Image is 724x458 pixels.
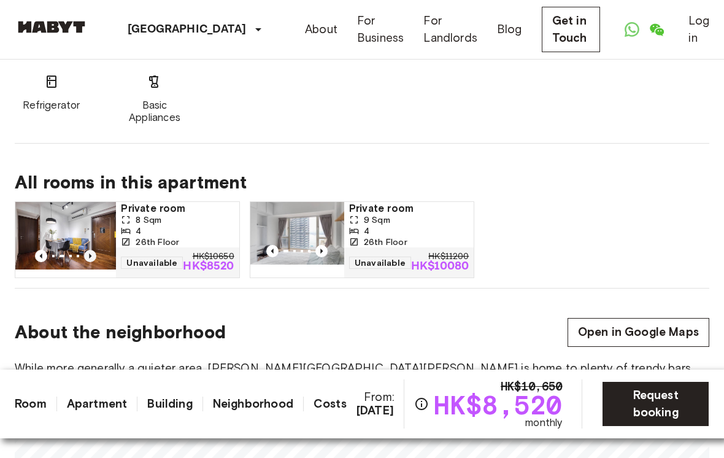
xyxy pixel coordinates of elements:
[414,397,429,411] svg: Check cost overview for full price breakdown. Please note that discounts apply to new joiners onl...
[347,390,394,417] span: From:
[314,397,347,411] a: Costs
[357,12,404,47] a: For Business
[121,257,183,269] span: Unavailable
[356,403,394,417] b: [DATE]
[121,202,234,214] span: Private room
[193,252,234,261] p: HK$10650
[349,257,411,269] span: Unavailable
[250,201,475,278] a: Marketing picture of unit HK-01-028-001-01Previous imagePrevious imagePrivate room9 Sqm426th Floo...
[434,394,562,416] span: HK$8,520
[250,202,344,265] img: Marketing picture of unit HK-01-028-001-01
[428,252,469,261] p: HK$11200
[364,214,390,225] span: 9 Sqm
[602,381,709,427] a: Request booking
[84,250,96,262] button: Previous image
[525,416,562,429] span: monthly
[183,261,234,273] p: HK$8520
[147,397,192,411] a: Building
[644,17,669,42] a: Open WeChat
[136,225,141,236] span: 4
[364,236,407,247] span: 26th Floor
[315,245,328,257] button: Previous image
[15,201,240,278] a: Marketing picture of unit HK-01-028-001-02Marketing picture of unit HK-01-028-001-02Previous imag...
[136,214,161,225] span: 8 Sqm
[620,17,644,42] a: Open WhatsApp
[23,99,80,111] span: Refrigerator
[15,21,88,33] img: Habyt
[501,379,563,394] span: HK$10,650
[15,202,116,270] img: Marketing picture of unit HK-01-028-001-02
[128,21,246,38] p: [GEOGRAPHIC_DATA]
[688,12,709,47] a: Log in
[568,318,709,346] a: Open in Google Maps
[15,362,709,402] span: While more generally a quieter area, [PERSON_NAME][GEOGRAPHIC_DATA][PERSON_NAME] is home to plent...
[423,12,477,47] a: For Landlords
[497,21,522,38] a: Blog
[542,7,601,53] a: Get in Touch
[35,250,47,262] button: Previous image
[364,225,369,236] span: 4
[118,99,191,123] span: Basic Appliances
[136,236,179,247] span: 26th Floor
[213,397,293,411] a: Neighborhood
[349,202,469,214] span: Private room
[266,245,279,257] button: Previous image
[67,397,128,411] a: Apartment
[305,21,337,38] a: About
[15,323,226,341] span: About the neighborhood
[15,173,709,192] span: All rooms in this apartment
[411,261,469,273] p: HK$10080
[15,397,47,411] a: Room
